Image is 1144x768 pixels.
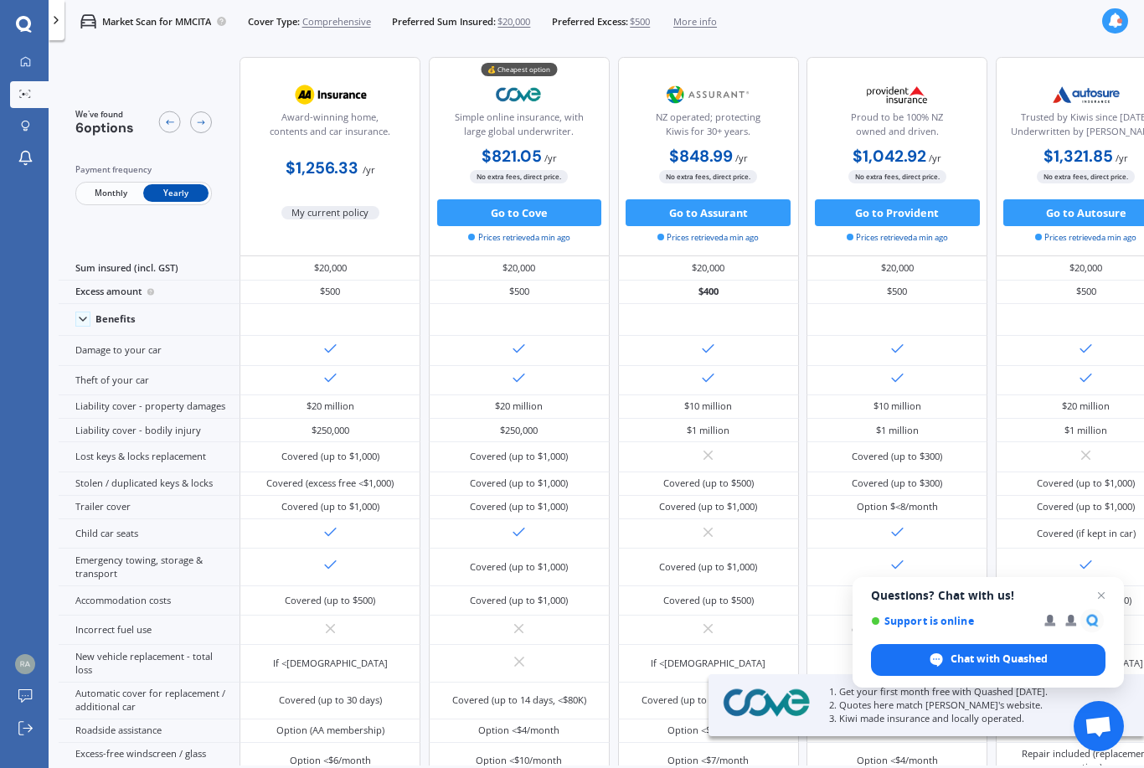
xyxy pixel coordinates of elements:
[307,399,354,413] div: $20 million
[276,724,384,737] div: Option (AA membership)
[441,111,598,144] div: Simple online insurance, with large global underwriter.
[829,685,1111,698] p: 1. Get your first month free with Quashed [DATE].
[642,693,776,707] div: Covered (up to 14 days, <$50K)
[1042,78,1131,111] img: Autosure.webp
[286,78,375,111] img: AA.webp
[544,152,557,164] span: / yr
[302,15,371,28] span: Comprehensive
[248,15,300,28] span: Cover Type:
[876,424,919,437] div: $1 million
[1116,152,1128,164] span: / yr
[470,477,568,490] div: Covered (up to $1,000)
[59,366,240,395] div: Theft of your car
[95,313,136,325] div: Benefits
[806,256,987,280] div: $20,000
[59,549,240,585] div: Emergency towing, storage & transport
[429,256,610,280] div: $20,000
[818,111,976,144] div: Proud to be 100% NZ owned and driven.
[240,256,420,280] div: $20,000
[59,645,240,682] div: New vehicle replacement - total loss
[719,686,813,720] img: Cove.webp
[657,232,759,244] span: Prices retrieved a min ago
[312,424,349,437] div: $250,000
[951,652,1048,667] span: Chat with Quashed
[684,399,732,413] div: $10 million
[476,754,562,767] div: Option <$10/month
[273,657,388,670] div: If <[DEMOGRAPHIC_DATA]
[669,146,733,167] b: $848.99
[392,15,496,28] span: Preferred Sum Insured:
[470,450,568,463] div: Covered (up to $1,000)
[481,63,557,76] div: 💰 Cheapest option
[735,152,748,164] span: / yr
[852,477,942,490] div: Covered (up to $300)
[495,399,543,413] div: $20 million
[59,281,240,304] div: Excess amount
[929,152,941,164] span: / yr
[15,654,35,674] img: 61e6f44a5b1e32b994892bd5411e232b
[59,395,240,419] div: Liability cover - property damages
[847,232,948,244] span: Prices retrieved a min ago
[59,442,240,472] div: Lost keys & locks replacement
[618,281,799,304] div: $400
[659,170,757,183] span: No extra fees, direct price.
[470,500,568,513] div: Covered (up to $1,000)
[59,719,240,743] div: Roadside assistance
[75,163,212,177] div: Payment frequency
[829,698,1111,712] p: 2. Quotes here match [PERSON_NAME]'s website.
[664,78,753,111] img: Assurant.png
[279,693,382,707] div: Covered (up to 30 days)
[75,119,134,137] span: 6 options
[618,256,799,280] div: $20,000
[363,163,375,176] span: / yr
[102,15,211,28] p: Market Scan for MMCITA
[687,424,729,437] div: $1 million
[475,78,564,111] img: Cove.webp
[478,724,559,737] div: Option <$4/month
[468,232,569,244] span: Prices retrieved a min ago
[240,281,420,304] div: $500
[852,450,942,463] div: Covered (up to $300)
[848,170,946,183] span: No extra fees, direct price.
[59,256,240,280] div: Sum insured (incl. GST)
[80,13,96,29] img: car.f15378c7a67c060ca3f3.svg
[659,500,757,513] div: Covered (up to $1,000)
[470,594,568,607] div: Covered (up to $1,000)
[59,683,240,719] div: Automatic cover for replacement / additional car
[673,15,717,28] span: More info
[857,754,938,767] div: Option <$4/month
[429,281,610,304] div: $500
[629,111,786,144] div: NZ operated; protecting Kiwis for 30+ years.
[871,644,1105,676] span: Chat with Quashed
[871,589,1105,602] span: Questions? Chat with us!
[437,199,602,226] button: Go to Cove
[663,477,754,490] div: Covered (up to $500)
[1037,527,1136,540] div: Covered (if kept in car)
[281,450,379,463] div: Covered (up to $1,000)
[59,419,240,442] div: Liability cover - bodily injury
[59,616,240,645] div: Incorrect fuel use
[285,594,375,607] div: Covered (up to $500)
[667,754,749,767] div: Option <$7/month
[281,500,379,513] div: Covered (up to $1,000)
[266,477,394,490] div: Covered (excess free <$1,000)
[651,657,765,670] div: If <[DEMOGRAPHIC_DATA]
[59,336,240,365] div: Damage to your car
[482,146,542,167] b: $821.05
[626,199,791,226] button: Go to Assurant
[286,157,358,178] b: $1,256.33
[1037,477,1135,490] div: Covered (up to $1,000)
[815,199,980,226] button: Go to Provident
[75,109,134,121] span: We've found
[290,754,371,767] div: Option <$6/month
[1062,399,1110,413] div: $20 million
[500,424,538,437] div: $250,000
[1037,170,1135,183] span: No extra fees, direct price.
[630,15,650,28] span: $500
[281,206,380,219] span: My current policy
[452,693,586,707] div: Covered (up to 14 days, <$80K)
[873,399,921,413] div: $10 million
[663,594,754,607] div: Covered (up to $500)
[1064,424,1107,437] div: $1 million
[59,472,240,496] div: Stolen / duplicated keys & locks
